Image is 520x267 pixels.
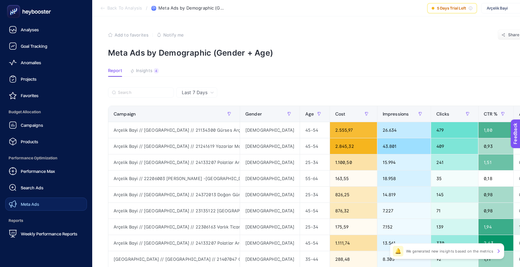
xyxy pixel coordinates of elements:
span: Performance Optimization [5,151,87,165]
div: 876,32 [330,203,377,219]
span: Campaigns [21,122,43,128]
span: Weekly Performance Reports [21,231,77,236]
span: Anomalies [21,60,41,65]
div: 1.100,50 [330,154,377,170]
div: Arçelik Bayi // [GEOGRAPHIC_DATA] // 22306163 Varlık Ticaret Arçelik - [GEOGRAPHIC_DATA] - 1 // F... [108,219,240,235]
div: Arçelik Bayi // [GEOGRAPHIC_DATA] // 21241619 Yazarlar Mobilya Arçelik - ÇYK // [GEOGRAPHIC_DATA]... [108,138,240,154]
span: 5 Days Trial Left [437,6,466,11]
div: [DEMOGRAPHIC_DATA] [240,138,300,154]
a: Campaigns [5,119,87,132]
div: 145 [431,187,478,202]
a: Meta Ads [5,198,87,211]
button: Notify me [157,32,184,38]
div: 25-34 [300,187,329,202]
div: Arçelik Bayi // [GEOGRAPHIC_DATA] // 21134300 Gürses Arçelik - [GEOGRAPHIC_DATA] - ID - Video // ... [108,122,240,138]
span: Back To Analysis [107,6,142,11]
span: / [146,5,148,11]
div: [GEOGRAPHIC_DATA] // [GEOGRAPHIC_DATA] // 21407047 Gündoğdu Arçelik - [GEOGRAPHIC_DATA] - CB // [... [108,251,240,267]
div: 25-34 [300,154,329,170]
a: Favorites [5,89,87,102]
div: Arçelik Bayi // [GEOGRAPHIC_DATA] // 23135122 [GEOGRAPHIC_DATA][MEDICAL_DATA] DTM Arçelik - [GEOG... [108,203,240,219]
button: Add to favorites [108,32,149,38]
div: 479 [431,122,478,138]
div: Arçelik Bayi // [GEOGRAPHIC_DATA] // 24372013 Doğan Güneşler - İE - 3 // [GEOGRAPHIC_DATA] Bölges... [108,187,240,202]
div: 139 [431,219,478,235]
a: Products [5,135,87,148]
span: Search Ads [21,185,43,190]
div: 35-44 [300,251,329,267]
span: Insights [136,68,152,73]
span: Performance Max [21,169,55,174]
div: 18.958 [377,171,431,186]
div: 13.561 [377,235,431,251]
div: [DEMOGRAPHIC_DATA] [240,235,300,251]
div: 43.801 [377,138,431,154]
div: 2,43 [479,235,513,251]
div: 1.111,74 [330,235,377,251]
div: 14.819 [377,187,431,202]
span: Add to favorites [115,32,149,38]
span: Favorites [21,93,39,98]
div: 163,55 [330,171,377,186]
span: Budget Allocation [5,105,87,119]
span: Notify me [163,32,184,38]
a: Search Ads [5,181,87,194]
div: 1,51 [479,154,513,170]
span: Age [305,111,314,117]
span: Gender [245,111,262,117]
div: 0,93 [479,138,513,154]
span: Cost [335,111,345,117]
span: Meta Ads [21,201,39,207]
div: 2.845,32 [330,138,377,154]
div: 92 [431,251,478,267]
div: 35 [431,171,478,186]
div: Arçelik Bayi // [GEOGRAPHIC_DATA] // 24133207 Polatlar Arçelik - İE // [GEOGRAPHIC_DATA] Bölgesi ... [108,235,240,251]
a: Analyses [5,23,87,36]
span: Report [108,68,122,73]
span: Analyses [21,27,39,32]
div: 45-54 [300,138,329,154]
div: 175,59 [330,219,377,235]
div: 0,98 [479,203,513,219]
div: 2.555,97 [330,122,377,138]
div: [DEMOGRAPHIC_DATA] [240,219,300,235]
div: Arçelik Bayi // [GEOGRAPHIC_DATA] // 24133207 Polatlar Arçelik - İE // [GEOGRAPHIC_DATA] Bölgesi ... [108,154,240,170]
div: 45-54 [300,235,329,251]
div: [DEMOGRAPHIC_DATA] [240,187,300,202]
div: 1,94 [479,219,513,235]
div: [DEMOGRAPHIC_DATA] [240,203,300,219]
p: We generated new insights based on the metrics [406,249,493,254]
span: Last 7 Days [182,89,207,96]
div: 409 [431,138,478,154]
span: Reports [5,214,87,227]
span: Projects [21,76,37,82]
span: CTR % [484,111,498,117]
a: Goal Tracking [5,40,87,53]
div: 26.634 [377,122,431,138]
div: 826,25 [330,187,377,202]
div: 7.227 [377,203,431,219]
span: Impressions [383,111,409,117]
div: 15.994 [377,154,431,170]
a: Anomalies [5,56,87,69]
div: [DEMOGRAPHIC_DATA] [240,251,300,267]
div: [DEMOGRAPHIC_DATA] [240,171,300,186]
div: 55-64 [300,171,329,186]
div: [DEMOGRAPHIC_DATA] [240,122,300,138]
div: 0,18 [479,171,513,186]
span: Clicks [436,111,449,117]
div: 4 [154,68,159,73]
div: 330 [431,235,478,251]
div: 241 [431,154,478,170]
div: 7.152 [377,219,431,235]
div: 45-54 [300,122,329,138]
div: 25-34 [300,219,329,235]
span: Goal Tracking [21,43,47,49]
span: Products [21,139,38,144]
a: Projects [5,72,87,86]
div: 71 [431,203,478,219]
span: Share [508,32,520,38]
span: Campaign [114,111,136,117]
div: 8.305 [377,251,431,267]
span: Feedback [4,2,25,7]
